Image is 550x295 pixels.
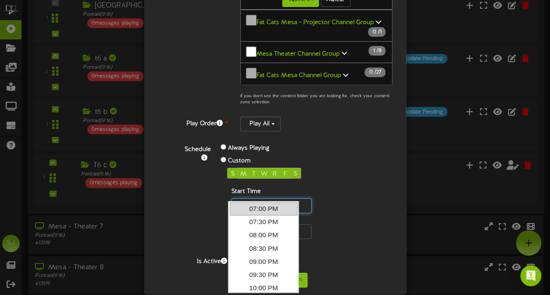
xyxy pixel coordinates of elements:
[230,228,298,242] a: 08:00 PM
[256,50,340,57] b: Mesa Theater Channel Group
[231,187,261,196] label: Start Time
[240,171,246,177] span: M
[151,116,234,128] label: Play Order
[185,146,211,153] b: Schedule
[240,41,393,63] button: Mesa Theater Channel Group 1 /8
[261,171,268,177] span: W
[369,69,374,75] span: 0
[256,19,374,26] b: Fat Cats Mesa - Projector Channel Group
[252,171,256,177] span: T
[520,265,541,286] div: Open Intercom Messenger
[230,242,298,255] a: 08:30 PM
[364,67,385,77] span: / 27
[368,46,385,56] span: / 8
[231,171,235,177] span: S
[230,215,298,228] a: 07:30 PM
[372,29,378,35] span: 0
[284,171,287,177] span: F
[273,171,277,177] span: R
[256,72,341,79] b: Fat Cats Mesa Channel Group
[368,27,385,37] span: / 1
[294,171,297,177] span: S
[373,48,376,54] span: 1
[230,202,298,215] a: 07:00 PM
[228,157,251,165] label: Custom
[230,255,298,268] a: 09:00 PM
[240,10,393,42] button: Fat Cats Mesa - Projector Channel Group 0 /1
[230,281,298,295] a: 10:00 PM
[151,254,234,266] label: Is Active
[230,268,298,281] a: 09:30 PM
[228,144,270,153] label: Always Playing
[240,116,280,131] button: Play All
[240,63,393,85] button: Fat Cats Mesa Channel Group 0 /27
